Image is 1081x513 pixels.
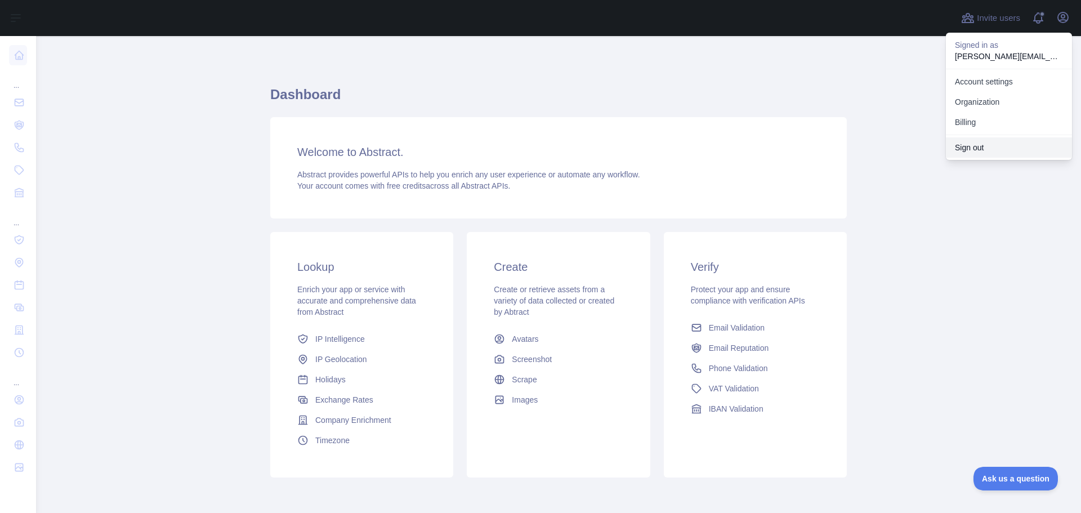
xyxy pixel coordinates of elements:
button: Sign out [946,137,1072,158]
span: free credits [387,181,426,190]
button: Billing [946,112,1072,132]
a: Holidays [293,369,431,390]
a: VAT Validation [686,378,824,399]
span: Email Reputation [709,342,769,354]
span: Email Validation [709,322,765,333]
span: IP Intelligence [315,333,365,345]
span: Phone Validation [709,363,768,374]
a: Phone Validation [686,358,824,378]
div: ... [9,205,27,227]
a: Screenshot [489,349,627,369]
a: Organization [946,92,1072,112]
span: Avatars [512,333,538,345]
p: [PERSON_NAME][EMAIL_ADDRESS][PERSON_NAME][DOMAIN_NAME] [955,51,1063,62]
span: Create or retrieve assets from a variety of data collected or created by Abtract [494,285,614,316]
iframe: Toggle Customer Support [973,467,1058,490]
span: Images [512,394,538,405]
a: IBAN Validation [686,399,824,419]
a: Company Enrichment [293,410,431,430]
div: ... [9,68,27,90]
a: Scrape [489,369,627,390]
h1: Dashboard [270,86,847,113]
a: Account settings [946,72,1072,92]
a: Avatars [489,329,627,349]
a: IP Geolocation [293,349,431,369]
span: Holidays [315,374,346,385]
span: Screenshot [512,354,552,365]
h3: Welcome to Abstract. [297,144,820,160]
h3: Lookup [297,259,426,275]
span: Your account comes with across all Abstract APIs. [297,181,510,190]
span: Enrich your app or service with accurate and comprehensive data from Abstract [297,285,416,316]
a: Email Validation [686,318,824,338]
span: IP Geolocation [315,354,367,365]
span: Protect your app and ensure compliance with verification APIs [691,285,805,305]
a: Exchange Rates [293,390,431,410]
span: Timezone [315,435,350,446]
button: Invite users [959,9,1022,27]
span: IBAN Validation [709,403,763,414]
span: Company Enrichment [315,414,391,426]
h3: Verify [691,259,820,275]
span: Abstract provides powerful APIs to help you enrich any user experience or automate any workflow. [297,170,640,179]
span: VAT Validation [709,383,759,394]
a: Timezone [293,430,431,450]
span: Scrape [512,374,537,385]
a: Email Reputation [686,338,824,358]
div: ... [9,365,27,387]
a: IP Intelligence [293,329,431,349]
span: Invite users [977,12,1020,25]
span: Exchange Rates [315,394,373,405]
p: Signed in as [955,39,1063,51]
a: Images [489,390,627,410]
h3: Create [494,259,623,275]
